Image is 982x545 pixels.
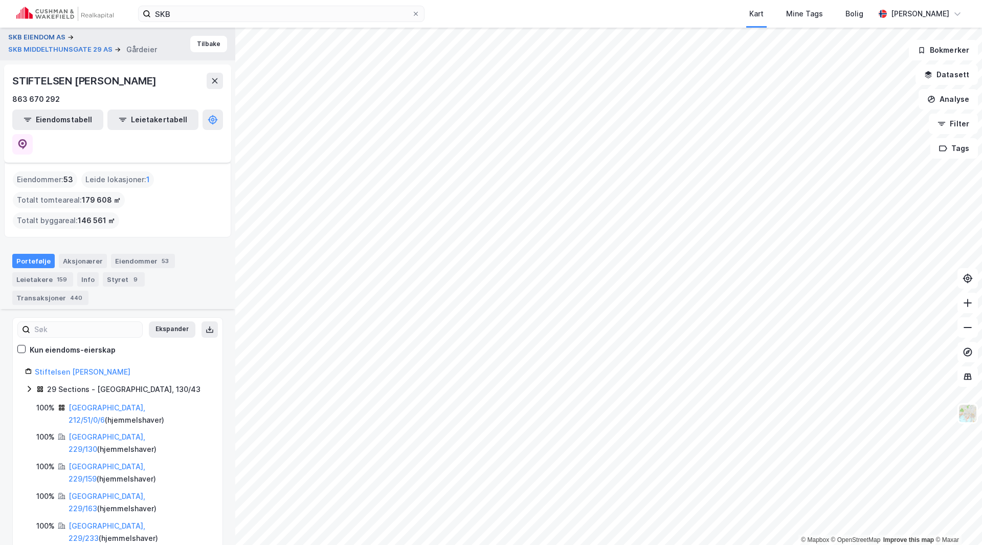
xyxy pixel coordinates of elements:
[59,254,107,268] div: Aksjonærer
[69,432,145,453] a: [GEOGRAPHIC_DATA], 229/130
[103,272,145,287] div: Styret
[13,171,77,188] div: Eiendommer :
[47,383,200,396] div: 29 Sections - [GEOGRAPHIC_DATA], 130/43
[107,110,198,130] button: Leietakertabell
[36,520,55,532] div: 100%
[151,6,412,21] input: Søk på adresse, matrikkel, gårdeiere, leietakere eller personer
[63,173,73,186] span: 53
[929,114,978,134] button: Filter
[82,194,121,206] span: 179 608 ㎡
[190,36,227,52] button: Tilbake
[12,110,103,130] button: Eiendomstabell
[801,536,829,543] a: Mapbox
[958,404,977,423] img: Z
[931,496,982,545] iframe: Chat Widget
[35,367,130,376] a: Stiftelsen [PERSON_NAME]
[749,8,764,20] div: Kart
[69,431,210,455] div: ( hjemmelshaver )
[69,402,210,426] div: ( hjemmelshaver )
[30,322,142,337] input: Søk
[36,461,55,473] div: 100%
[909,40,978,60] button: Bokmerker
[69,461,210,485] div: ( hjemmelshaver )
[36,431,55,443] div: 100%
[126,43,157,56] div: Gårdeier
[13,192,125,208] div: Totalt tomteareal :
[919,89,978,110] button: Analyse
[12,272,73,287] div: Leietakere
[891,8,949,20] div: [PERSON_NAME]
[12,93,60,105] div: 863 670 292
[69,521,145,542] a: [GEOGRAPHIC_DATA], 229/233
[16,7,114,21] img: cushman-wakefield-realkapital-logo.202ea83816669bd177139c58696a8fa1.svg
[78,214,115,227] span: 146 561 ㎡
[81,171,154,188] div: Leide lokasjoner :
[69,490,210,515] div: ( hjemmelshaver )
[55,274,69,285] div: 159
[69,492,145,513] a: [GEOGRAPHIC_DATA], 229/163
[831,536,881,543] a: OpenStreetMap
[111,254,175,268] div: Eiendommer
[146,173,150,186] span: 1
[786,8,823,20] div: Mine Tags
[8,45,115,55] button: SKB MIDDELTHUNSGATE 29 AS
[931,496,982,545] div: Kontrollprogram for chat
[12,254,55,268] div: Portefølje
[12,73,159,89] div: STIFTELSEN [PERSON_NAME]
[8,32,68,42] button: SKB EIENDOM AS
[130,274,141,285] div: 9
[883,536,934,543] a: Improve this map
[30,344,116,356] div: Kun eiendoms-eierskap
[77,272,99,287] div: Info
[36,402,55,414] div: 100%
[69,403,145,424] a: [GEOGRAPHIC_DATA], 212/51/0/6
[13,212,119,229] div: Totalt byggareal :
[69,462,145,483] a: [GEOGRAPHIC_DATA], 229/159
[916,64,978,85] button: Datasett
[69,520,210,544] div: ( hjemmelshaver )
[845,8,863,20] div: Bolig
[12,291,88,305] div: Transaksjoner
[36,490,55,503] div: 100%
[160,256,171,266] div: 53
[149,321,195,338] button: Ekspander
[930,138,978,159] button: Tags
[68,293,84,303] div: 440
